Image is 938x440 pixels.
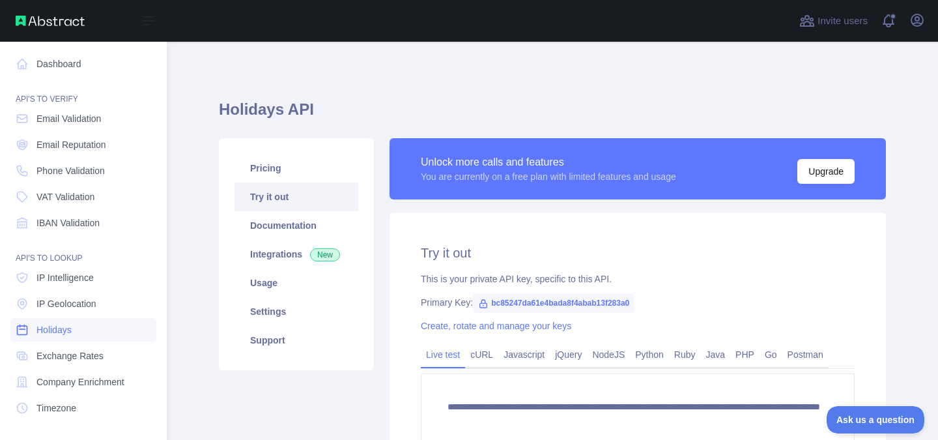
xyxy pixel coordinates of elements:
[421,170,676,183] div: You are currently on a free plan with limited features and usage
[10,344,156,368] a: Exchange Rates
[16,16,85,26] img: Abstract API
[498,344,550,365] a: Javascript
[421,321,571,331] a: Create, rotate and manage your keys
[36,164,105,177] span: Phone Validation
[421,344,465,365] a: Live test
[669,344,701,365] a: Ruby
[310,248,340,261] span: New
[797,159,855,184] button: Upgrade
[10,133,156,156] a: Email Reputation
[421,272,855,286] div: This is your private API key, specific to this API.
[10,107,156,130] a: Email Validation
[219,99,886,130] h1: Holidays API
[234,183,358,211] a: Try it out
[36,271,94,284] span: IP Intelligence
[36,402,76,415] span: Timezone
[760,344,782,365] a: Go
[10,237,156,263] div: API'S TO LOOKUP
[550,344,587,365] a: jQuery
[10,266,156,289] a: IP Intelligence
[730,344,760,365] a: PHP
[36,323,72,336] span: Holidays
[797,10,870,31] button: Invite users
[10,211,156,235] a: IBAN Validation
[473,293,634,313] span: bc85247da61e4bada8f4abab13f283a0
[234,240,358,269] a: Integrations New
[36,138,106,151] span: Email Reputation
[10,159,156,183] a: Phone Validation
[465,344,498,365] a: cURL
[782,344,829,365] a: Postman
[10,370,156,394] a: Company Enrichment
[234,297,358,326] a: Settings
[234,326,358,355] a: Support
[630,344,669,365] a: Python
[36,190,94,203] span: VAT Validation
[10,318,156,342] a: Holidays
[827,406,925,433] iframe: Toggle Customer Support
[36,375,124,389] span: Company Enrichment
[701,344,731,365] a: Java
[234,154,358,183] a: Pricing
[421,244,855,262] h2: Try it out
[234,211,358,240] a: Documentation
[36,112,101,125] span: Email Validation
[10,78,156,104] div: API'S TO VERIFY
[234,269,358,297] a: Usage
[817,14,868,29] span: Invite users
[36,349,104,362] span: Exchange Rates
[36,216,100,229] span: IBAN Validation
[421,154,676,170] div: Unlock more calls and features
[421,296,855,309] div: Primary Key:
[587,344,630,365] a: NodeJS
[10,396,156,420] a: Timezone
[10,292,156,315] a: IP Geolocation
[36,297,96,310] span: IP Geolocation
[10,52,156,76] a: Dashboard
[10,185,156,209] a: VAT Validation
